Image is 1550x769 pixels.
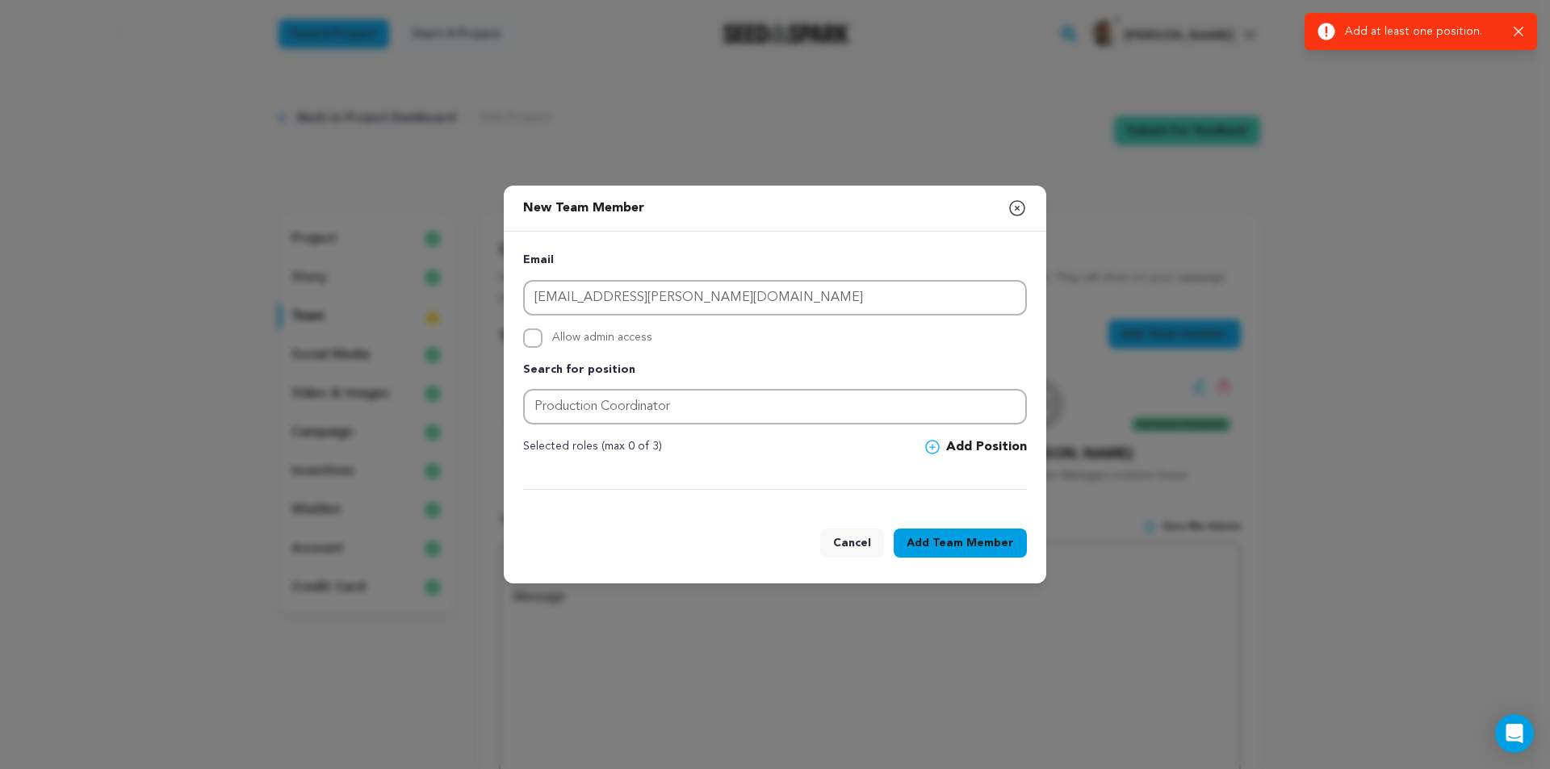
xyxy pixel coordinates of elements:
[523,437,662,457] p: Selected roles (max 0 of 3)
[552,328,652,348] span: Allow admin access
[523,361,1027,380] p: Search for position
[925,437,1027,457] button: Add Position
[820,529,884,558] button: Cancel
[523,280,1027,316] input: Email address
[523,328,542,348] input: Allow admin access
[894,529,1027,558] button: AddTeam Member
[523,251,1027,270] p: Email
[523,192,644,224] p: New Team Member
[1495,714,1534,753] div: Open Intercom Messenger
[932,535,1014,551] span: Team Member
[523,389,1027,424] input: Start typing...
[1345,23,1501,40] p: Add at least one position.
